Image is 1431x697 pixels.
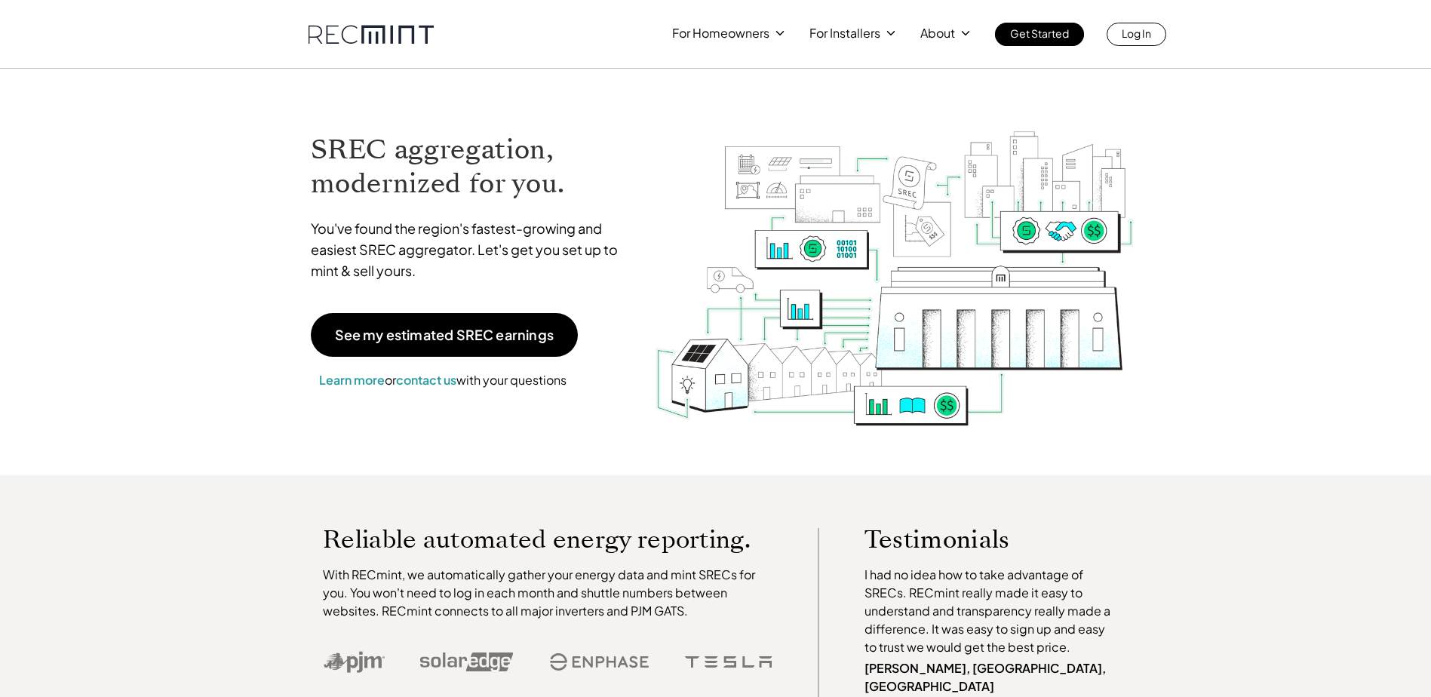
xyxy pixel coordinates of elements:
[672,23,769,44] p: For Homeowners
[809,23,880,44] p: For Installers
[1010,23,1069,44] p: Get Started
[311,370,575,390] p: or with your questions
[323,566,772,620] p: With RECmint, we automatically gather your energy data and mint SRECs for you. You won't need to ...
[323,528,772,551] p: Reliable automated energy reporting.
[311,218,632,281] p: You've found the region's fastest-growing and easiest SREC aggregator. Let's get you set up to mi...
[311,133,632,201] h1: SREC aggregation, modernized for you.
[319,372,385,388] a: Learn more
[1122,23,1151,44] p: Log In
[1107,23,1166,46] a: Log In
[335,328,554,342] p: See my estimated SREC earnings
[920,23,955,44] p: About
[864,528,1089,551] p: Testimonials
[311,313,578,357] a: See my estimated SREC earnings
[864,659,1118,695] p: [PERSON_NAME], [GEOGRAPHIC_DATA], [GEOGRAPHIC_DATA]
[654,91,1135,430] img: RECmint value cycle
[396,372,456,388] a: contact us
[995,23,1084,46] a: Get Started
[864,566,1118,656] p: I had no idea how to take advantage of SRECs. RECmint really made it easy to understand and trans...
